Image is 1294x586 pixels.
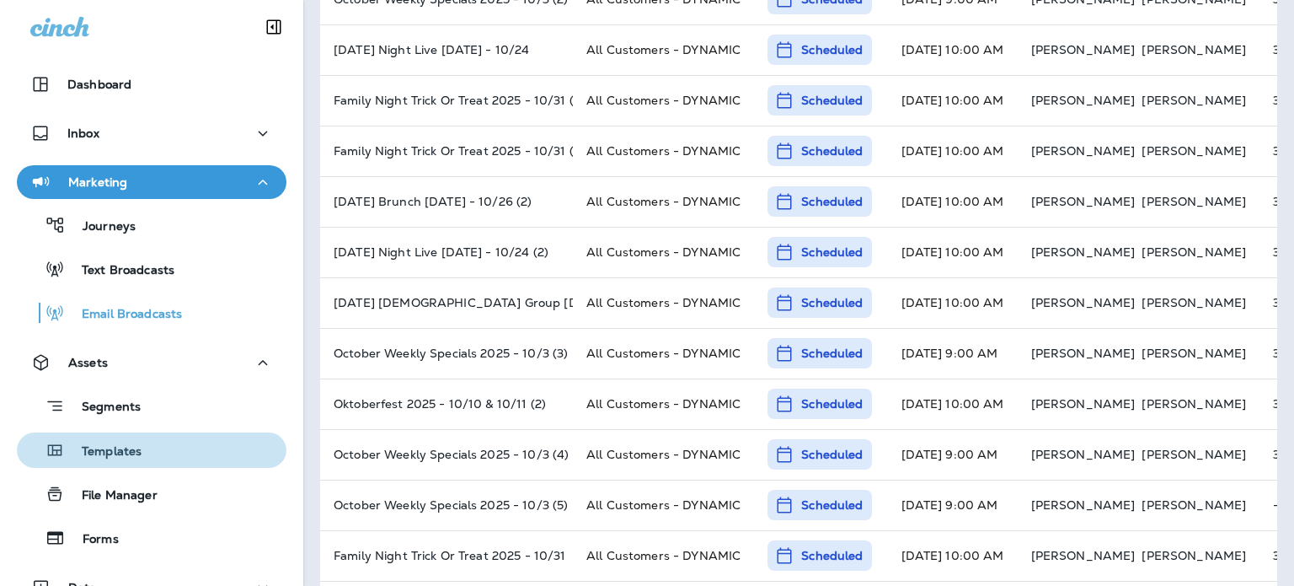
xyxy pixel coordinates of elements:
p: Oktoberfest 2025 - 10/10 & 10/11 (2) [334,397,559,411]
p: October Weekly Specials 2025 - 10/3 (3) [334,347,559,360]
p: [PERSON_NAME] [1142,144,1246,158]
p: [PERSON_NAME] [1142,448,1246,461]
button: Assets [17,346,286,379]
p: Family Night Trick Or Treat 2025 - 10/31 (2) [334,94,559,107]
button: Segments [17,388,286,424]
p: Journeys [66,219,136,235]
td: [DATE] 10:00 AM [888,277,1018,328]
p: October Weekly Specials 2025 - 10/3 (5) [334,498,559,512]
p: Dashboard [67,78,131,91]
p: [PERSON_NAME] [1142,347,1246,360]
p: [PERSON_NAME] [1142,397,1246,411]
td: [DATE] 10:00 AM [888,530,1018,581]
td: [DATE] 9:00 AM [888,429,1018,480]
p: Forms [66,532,119,548]
p: [PERSON_NAME] [1142,94,1246,107]
p: [PERSON_NAME] [1142,245,1246,259]
td: [DATE] 10:00 AM [888,75,1018,126]
p: Friday Night Live October 2025 - 10/24 [334,43,559,56]
span: All Customers - DYNAMIC [586,295,741,310]
p: Scheduled [801,446,863,463]
p: Email Broadcasts [65,307,182,323]
p: [PERSON_NAME] [1142,498,1246,512]
button: Inbox [17,116,286,150]
p: [PERSON_NAME] [1031,245,1136,259]
span: All Customers - DYNAMIC [586,346,741,361]
p: Scheduled [801,547,863,564]
p: [PERSON_NAME] [1031,296,1136,309]
p: [PERSON_NAME] [1142,43,1246,56]
p: October Weekly Specials 2025 - 10/3 (4) [334,448,559,461]
p: Marketing [68,175,127,189]
p: [PERSON_NAME] [1031,43,1136,56]
p: Family Night Trick Or Treat 2025 - 10/31 [334,549,559,562]
p: Wednesday Ladies Group October 2025 - 10/1 (2) [334,296,559,309]
p: File Manager [65,488,158,504]
span: All Customers - DYNAMIC [586,93,741,108]
p: Assets [68,356,108,369]
p: Segments [65,400,141,417]
td: [DATE] 10:00 AM [888,379,1018,429]
span: All Customers - DYNAMIC [586,497,741,513]
p: Scheduled [801,142,863,159]
td: [DATE] 10:00 AM [888,24,1018,75]
p: [PERSON_NAME] [1031,498,1136,512]
p: [PERSON_NAME] [1142,195,1246,208]
p: [PERSON_NAME] [1031,144,1136,158]
td: [DATE] 10:00 AM [888,176,1018,227]
p: [PERSON_NAME] [1142,296,1246,309]
span: All Customers - DYNAMIC [586,245,741,260]
span: All Customers - DYNAMIC [586,548,741,563]
button: Marketing [17,165,286,199]
p: [PERSON_NAME] [1031,94,1136,107]
p: Scheduled [801,395,863,412]
button: Text Broadcasts [17,251,286,287]
p: Scheduled [801,92,863,109]
button: Journeys [17,207,286,243]
button: Collapse Sidebar [250,10,297,44]
span: All Customers - DYNAMIC [586,447,741,462]
p: [PERSON_NAME] [1031,549,1136,562]
p: Templates [65,444,142,460]
p: Text Broadcasts [65,263,174,279]
button: Email Broadcasts [17,295,286,331]
span: All Customers - DYNAMIC [586,143,741,159]
td: [DATE] 9:00 AM [888,328,1018,379]
td: [DATE] 10:00 AM [888,227,1018,277]
p: [PERSON_NAME] [1142,549,1246,562]
p: [PERSON_NAME] [1031,448,1136,461]
p: Inbox [67,126,99,140]
button: Templates [17,433,286,468]
span: All Customers - DYNAMIC [586,194,741,209]
p: Scheduled [801,41,863,58]
td: [DATE] 10:00 AM [888,126,1018,176]
td: [DATE] 9:00 AM [888,480,1018,530]
p: Scheduled [801,345,863,362]
button: Dashboard [17,67,286,101]
p: Sunday Brunch October 2025 - 10/26 (2) [334,195,559,208]
span: All Customers - DYNAMIC [586,42,741,57]
p: [PERSON_NAME] [1031,195,1136,208]
span: All Customers - DYNAMIC [586,396,741,411]
p: [PERSON_NAME] [1031,397,1136,411]
p: [PERSON_NAME] [1031,347,1136,360]
p: Scheduled [801,193,863,210]
p: Friday Night Live October 2025 - 10/24 (2) [334,245,559,259]
p: Scheduled [801,244,863,261]
button: File Manager [17,476,286,512]
p: Scheduled [801,497,863,513]
button: Forms [17,520,286,556]
p: Family Night Trick Or Treat 2025 - 10/31 (3) [334,144,559,158]
p: Scheduled [801,294,863,311]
